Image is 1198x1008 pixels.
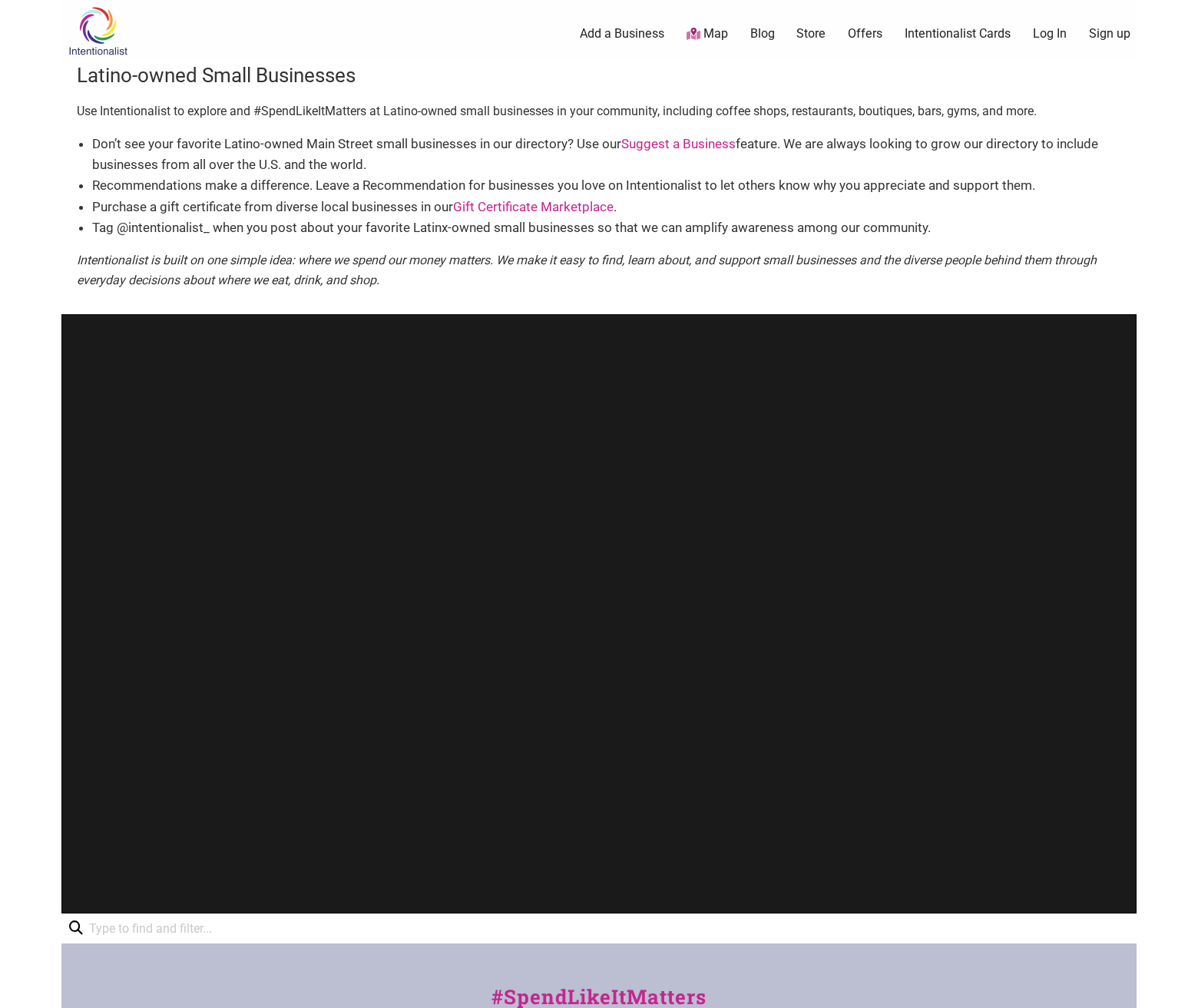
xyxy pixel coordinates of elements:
li: Don’t see your favorite Latino-owned Main Street small businesses in our directory? Use our featu... [92,134,1121,175]
img: Intentionalist [61,6,134,56]
h3: Latino-owned Small Businesses [77,61,1121,89]
input: Type to find and filter... [83,913,223,943]
a: Suggest a Business [621,136,736,151]
li: Purchase a gift certificate from diverse local businesses in our . [92,197,1121,217]
a: Offers [848,25,882,42]
li: Tag @intentionalist_ when you post about your favorite Latinx-owned small businesses so that we c... [92,217,1121,238]
a: Intentionalist Cards [905,25,1011,42]
a: Map [687,25,728,43]
a: Log In [1033,25,1067,42]
a: Sign up [1089,25,1130,42]
a: Store [796,25,826,42]
a: Blog [750,25,775,42]
a: Add a Business [580,25,664,42]
p: Use Intentionalist to explore and #SpendLikeItMatters at Latino-owned small businesses in your co... [77,101,1121,121]
em: Intentionalist is built on one simple idea: where we spend our money matters. We make it easy to ... [77,253,1097,287]
a: Gift Certificate Marketplace [453,199,614,214]
li: Recommendations make a difference. Leave a Recommendation for businesses you love on Intentionali... [92,175,1121,196]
